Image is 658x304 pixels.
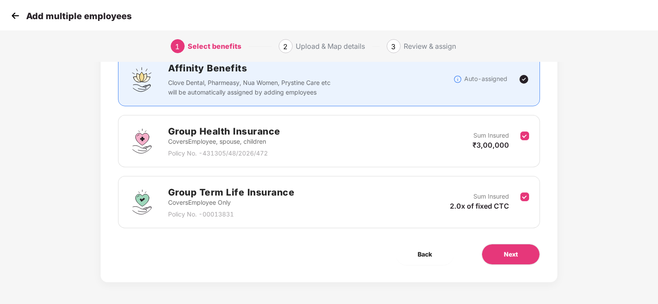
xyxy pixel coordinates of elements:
button: Next [482,244,540,265]
div: Select benefits [188,39,242,53]
span: 2.0x of fixed CTC [450,202,509,210]
span: Back [418,250,432,259]
p: Add multiple employees [26,11,132,21]
p: Covers Employee Only [168,198,295,207]
h2: Group Term Life Insurance [168,185,295,199]
img: svg+xml;base64,PHN2ZyBpZD0iR3JvdXBfVGVybV9MaWZlX0luc3VyYW5jZSIgZGF0YS1uYW1lPSJHcm91cCBUZXJtIExpZm... [129,189,155,215]
div: Review & assign [404,39,456,53]
img: svg+xml;base64,PHN2ZyBpZD0iVGljay0yNHgyNCIgeG1sbnM9Imh0dHA6Ly93d3cudzMub3JnLzIwMDAvc3ZnIiB3aWR0aD... [519,74,529,84]
img: svg+xml;base64,PHN2ZyBpZD0iQWZmaW5pdHlfQmVuZWZpdHMiIGRhdGEtbmFtZT0iQWZmaW5pdHkgQmVuZWZpdHMiIHhtbG... [129,66,155,92]
span: 1 [175,42,180,51]
span: 2 [283,42,288,51]
span: ₹3,00,000 [472,141,509,149]
p: Policy No. - 00013831 [168,209,295,219]
button: Back [396,244,454,265]
p: Policy No. - 431305/48/2026/472 [168,149,280,158]
p: Sum Insured [473,131,509,140]
img: svg+xml;base64,PHN2ZyBpZD0iR3JvdXBfSGVhbHRoX0luc3VyYW5jZSIgZGF0YS1uYW1lPSJHcm91cCBIZWFsdGggSW5zdX... [129,128,155,154]
h2: Group Health Insurance [168,124,280,138]
span: 3 [391,42,396,51]
p: Sum Insured [473,192,509,201]
img: svg+xml;base64,PHN2ZyBpZD0iSW5mb18tXzMyeDMyIiBkYXRhLW5hbWU9IkluZm8gLSAzMngzMiIgeG1sbnM9Imh0dHA6Ly... [453,75,462,84]
img: svg+xml;base64,PHN2ZyB4bWxucz0iaHR0cDovL3d3dy53My5vcmcvMjAwMC9zdmciIHdpZHRoPSIzMCIgaGVpZ2h0PSIzMC... [9,9,22,22]
div: Upload & Map details [296,39,365,53]
h2: Affinity Benefits [168,61,453,75]
p: Clove Dental, Pharmeasy, Nua Women, Prystine Care etc will be automatically assigned by adding em... [168,78,339,97]
span: Next [504,250,518,259]
p: Covers Employee, spouse, children [168,137,280,146]
p: Auto-assigned [464,74,507,84]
